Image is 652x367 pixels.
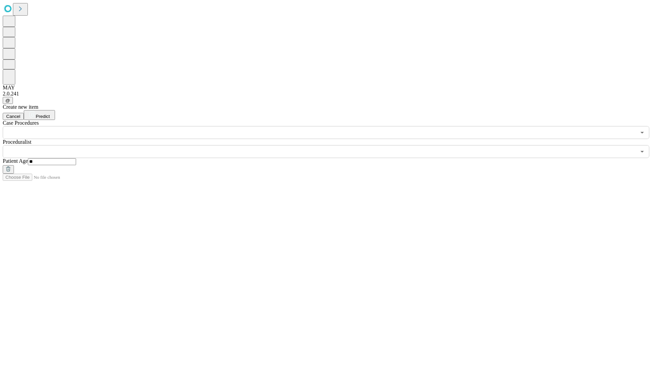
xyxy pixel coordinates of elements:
span: Proceduralist [3,139,31,145]
button: Open [637,128,647,137]
button: Cancel [3,113,24,120]
span: Create new item [3,104,38,110]
div: 2.0.241 [3,91,649,97]
span: Scheduled Procedure [3,120,39,126]
button: Open [637,147,647,156]
div: MAY [3,85,649,91]
button: Predict [24,110,55,120]
button: @ [3,97,13,104]
span: Predict [36,114,50,119]
span: Cancel [6,114,20,119]
span: Patient Age [3,158,28,164]
span: @ [5,98,10,103]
